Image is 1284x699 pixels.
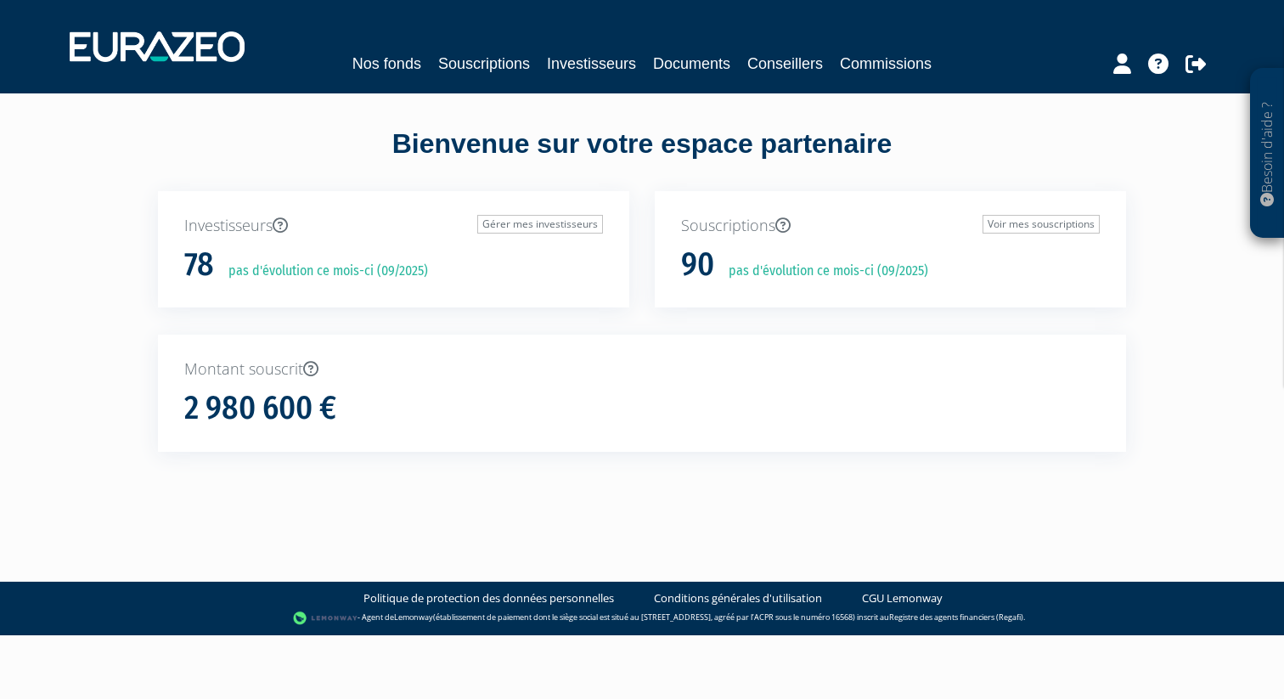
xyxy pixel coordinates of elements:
a: Lemonway [394,612,433,623]
h1: 2 980 600 € [184,391,336,426]
a: Investisseurs [547,52,636,76]
p: Montant souscrit [184,358,1100,381]
p: Souscriptions [681,215,1100,237]
img: 1732889491-logotype_eurazeo_blanc_rvb.png [70,31,245,62]
h1: 78 [184,247,214,283]
div: - Agent de (établissement de paiement dont le siège social est situé au [STREET_ADDRESS], agréé p... [17,610,1267,627]
a: Souscriptions [438,52,530,76]
h1: 90 [681,247,714,283]
p: Besoin d'aide ? [1258,77,1277,230]
a: Commissions [840,52,932,76]
a: Conditions générales d'utilisation [654,590,822,606]
a: Nos fonds [352,52,421,76]
p: pas d'évolution ce mois-ci (09/2025) [717,262,928,281]
a: Conseillers [747,52,823,76]
a: Gérer mes investisseurs [477,215,603,234]
a: Registre des agents financiers (Regafi) [889,612,1023,623]
a: Politique de protection des données personnelles [363,590,614,606]
a: Documents [653,52,730,76]
p: pas d'évolution ce mois-ci (09/2025) [217,262,428,281]
a: Voir mes souscriptions [983,215,1100,234]
img: logo-lemonway.png [293,610,358,627]
a: CGU Lemonway [862,590,943,606]
div: Bienvenue sur votre espace partenaire [145,125,1139,191]
p: Investisseurs [184,215,603,237]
